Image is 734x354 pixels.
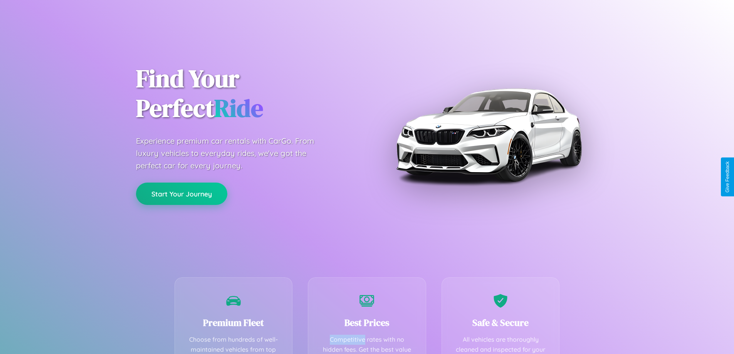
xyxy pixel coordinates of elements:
h3: Best Prices [320,316,414,329]
div: Give Feedback [725,161,730,193]
h3: Premium Fleet [186,316,281,329]
button: Start Your Journey [136,183,227,205]
h3: Safe & Secure [454,316,548,329]
img: Premium BMW car rental vehicle [392,39,585,231]
p: Experience premium car rentals with CarGo. From luxury vehicles to everyday rides, we've got the ... [136,135,329,172]
h1: Find Your Perfect [136,64,356,123]
span: Ride [214,91,263,125]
